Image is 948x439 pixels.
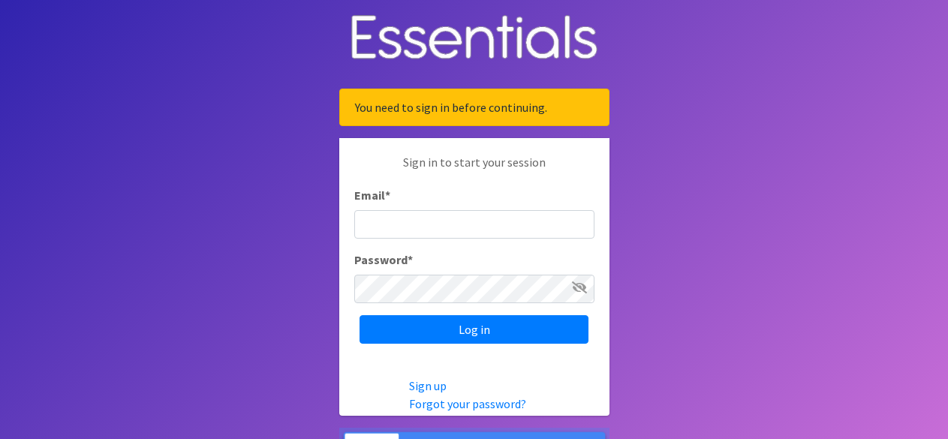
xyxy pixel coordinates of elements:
[354,186,390,204] label: Email
[409,396,526,411] a: Forgot your password?
[409,378,447,393] a: Sign up
[385,188,390,203] abbr: required
[408,252,413,267] abbr: required
[354,251,413,269] label: Password
[360,315,588,344] input: Log in
[354,153,594,186] p: Sign in to start your session
[339,89,609,126] div: You need to sign in before continuing.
